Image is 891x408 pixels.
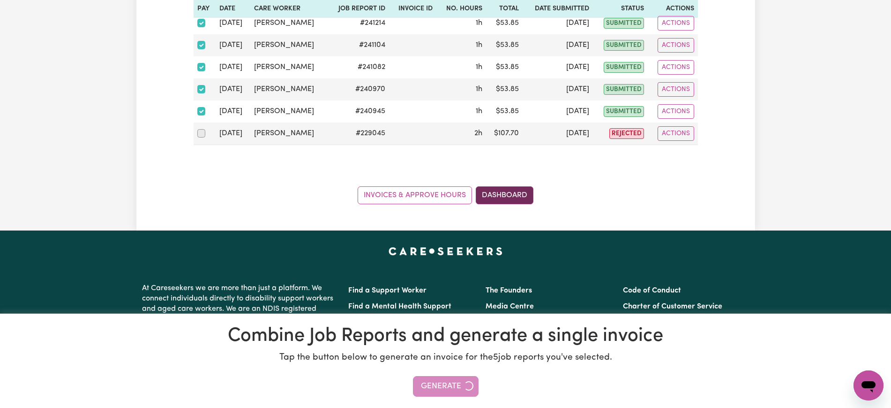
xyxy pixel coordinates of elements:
button: Actions [658,82,694,97]
p: Tap the button below to generate an invoice for the 5 job reports you've selected. [11,351,880,365]
td: $ 53.85 [486,100,523,123]
td: $ 107.70 [486,123,523,145]
td: [PERSON_NAME] [250,78,327,100]
td: # 240945 [327,100,389,123]
td: [DATE] [216,12,250,34]
span: 2 hours [474,130,482,137]
td: [DATE] [216,100,250,123]
td: [PERSON_NAME] [250,56,327,78]
td: # 240970 [327,78,389,100]
a: The Founders [486,287,532,294]
td: [DATE] [216,123,250,145]
td: [DATE] [523,34,593,56]
button: Actions [658,104,694,119]
span: 1 hour [476,63,482,71]
td: [PERSON_NAME] [250,34,327,56]
a: Dashboard [476,186,533,204]
a: Find a Mental Health Support Worker [348,303,451,322]
p: At Careseekers we are more than just a platform. We connect individuals directly to disability su... [142,279,337,371]
a: Code of Conduct [623,287,681,294]
td: $ 53.85 [486,56,523,78]
span: submitted [604,106,644,117]
td: $ 53.85 [486,78,523,100]
span: submitted [604,62,644,73]
span: submitted [604,18,644,29]
a: Invoices & Approve Hours [358,186,472,204]
td: [DATE] [523,12,593,34]
td: # 229045 [327,123,389,145]
td: [DATE] [216,56,250,78]
span: submitted [604,40,644,51]
td: [PERSON_NAME] [250,12,327,34]
td: [DATE] [523,123,593,145]
span: 1 hour [476,108,482,115]
a: Media Centre [486,303,534,310]
td: $ 53.85 [486,34,523,56]
td: # 241214 [327,12,389,34]
td: [DATE] [523,56,593,78]
span: 1 hour [476,41,482,49]
a: Find a Support Worker [348,287,427,294]
td: [PERSON_NAME] [250,123,327,145]
td: [DATE] [216,34,250,56]
iframe: Button to launch messaging window [854,370,884,400]
td: [DATE] [216,78,250,100]
span: rejected [609,128,644,139]
button: Actions [658,38,694,53]
span: 1 hour [476,19,482,27]
h1: Combine Job Reports and generate a single invoice [11,325,880,347]
button: Actions [658,60,694,75]
td: # 241082 [327,56,389,78]
a: Charter of Customer Service [623,303,722,310]
a: Careseekers home page [389,247,502,255]
td: [DATE] [523,100,593,123]
button: Actions [658,16,694,31]
button: Actions [658,126,694,141]
td: [DATE] [523,78,593,100]
td: $ 53.85 [486,12,523,34]
span: 1 hour [476,85,482,93]
td: # 241104 [327,34,389,56]
span: submitted [604,84,644,95]
td: [PERSON_NAME] [250,100,327,123]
